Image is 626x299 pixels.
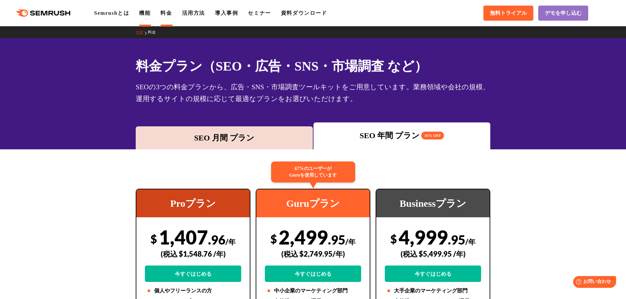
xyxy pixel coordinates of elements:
[148,30,161,34] a: 料金
[151,232,157,246] span: $
[208,232,225,247] span: .96
[448,232,465,247] span: .95
[270,232,277,246] span: $
[483,6,533,21] a: 無料トライアル
[376,189,490,217] div: Businessプラン
[465,237,475,246] span: /年
[160,10,172,16] a: 料金
[385,225,481,282] div: 4,999
[385,266,481,282] a: 今すぐはじめる
[568,273,619,292] iframe: Help widget launcher
[385,242,481,266] div: (税込 $5,499.95 /年)
[215,10,238,16] a: 導入事例
[421,132,444,139] span: 16% OFF
[345,237,356,246] span: /年
[281,10,327,16] a: 資料ダウンロード
[248,10,271,16] a: セミナー
[265,287,361,295] li: 中小企業のマーケティング部門
[145,225,241,282] div: 1,407
[139,132,310,144] div: SEO 月間 プラン
[145,266,241,282] a: 今すぐはじめる
[145,242,241,266] div: (税込 $1,548.76 /年)
[136,30,148,34] a: TOP
[182,10,205,16] a: 活用方法
[225,237,236,246] span: /年
[145,287,241,295] li: 個人やフリーランスの方
[317,130,487,141] div: SEO 年間 プラン
[390,232,397,246] span: $
[139,10,151,16] a: 機能
[136,56,490,76] h1: 料金プラン（SEO・広告・SNS・市場調査 など）
[136,81,490,105] div: SEOの3つの料金プランから、広告・SNS・市場調査ツールキットをご用意しています。業務領域や会社の規模、運用するサイトの規模に応じて最適なプランをお選びいただけます。
[265,225,361,282] div: 2,499
[545,10,582,17] span: デモを申し込む
[271,161,355,182] div: 67%のユーザーが Guruを使用しています
[256,189,370,217] div: Guruプラン
[538,6,588,21] a: デモを申し込む
[136,189,250,217] div: Proプラン
[265,266,361,282] a: 今すぐはじめる
[490,10,527,17] span: 無料トライアル
[94,10,129,16] a: Semrushとは
[385,287,481,295] li: 大手企業のマーケティング部門
[265,242,361,266] div: (税込 $2,749.95/年)
[328,232,345,247] span: .95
